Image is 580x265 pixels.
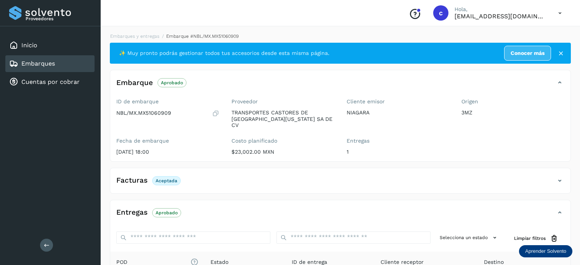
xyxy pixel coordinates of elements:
p: Aceptada [156,178,177,183]
label: Origen [461,98,564,105]
p: $23,002.00 MXN [231,149,334,155]
p: [DATE] 18:00 [116,149,219,155]
button: Selecciona un estado [437,231,502,244]
a: Cuentas por cobrar [21,78,80,85]
p: cuentasespeciales8_met@castores.com.mx [455,13,546,20]
a: Embarques [21,60,55,67]
div: FacturasAceptada [110,174,570,193]
p: 1 [347,149,450,155]
p: NIAGARA [347,109,450,116]
label: Fecha de embarque [116,138,219,144]
div: Cuentas por cobrar [5,74,95,90]
label: Entregas [347,138,450,144]
p: Proveedores [26,16,92,21]
div: EntregasAprobado [110,206,570,225]
span: ✨ Muy pronto podrás gestionar todos tus accesorios desde esta misma página. [119,49,329,57]
h4: Facturas [116,176,148,185]
label: Cliente emisor [347,98,450,105]
p: Aprobado [156,210,178,215]
button: Limpiar filtros [508,231,564,246]
label: ID de embarque [116,98,219,105]
p: 3MZ [461,109,564,116]
label: Costo planificado [231,138,334,144]
div: EmbarqueAprobado [110,76,570,95]
a: Conocer más [504,46,551,61]
p: Hola, [455,6,546,13]
span: Limpiar filtros [514,235,546,242]
nav: breadcrumb [110,33,571,40]
p: NBL/MX.MX51060909 [116,110,171,116]
a: Embarques y entregas [110,34,159,39]
p: Aprobado [161,80,183,85]
h4: Embarque [116,79,153,87]
div: Embarques [5,55,95,72]
div: Aprender Solvento [519,245,572,257]
h4: Entregas [116,208,148,217]
div: Inicio [5,37,95,54]
span: Embarque #NBL/MX.MX51060909 [166,34,239,39]
label: Proveedor [231,98,334,105]
p: TRANSPORTES CASTORES DE [GEOGRAPHIC_DATA][US_STATE] SA DE CV [231,109,334,128]
a: Inicio [21,42,37,49]
p: Aprender Solvento [525,248,566,254]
